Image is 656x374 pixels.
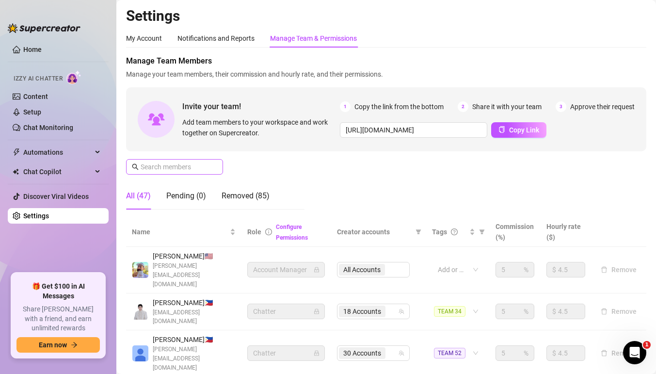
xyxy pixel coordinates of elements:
[414,225,423,239] span: filter
[314,267,320,273] span: lock
[153,297,236,308] span: [PERSON_NAME] 🇵🇭
[8,23,80,33] img: logo-BBDzfeDw.svg
[23,193,89,200] a: Discover Viral Videos
[182,117,336,138] span: Add team members to your workspace and work together on Supercreator.
[339,306,385,317] span: 18 Accounts
[399,309,404,314] span: team
[432,227,447,237] span: Tags
[265,228,272,235] span: info-circle
[247,228,261,236] span: Role
[126,33,162,44] div: My Account
[23,108,41,116] a: Setup
[343,306,381,317] span: 18 Accounts
[16,337,100,353] button: Earn nowarrow-right
[126,217,241,247] th: Name
[490,217,540,247] th: Commission (%)
[434,306,465,317] span: TEAM 34
[509,126,539,134] span: Copy Link
[597,347,640,359] button: Remove
[71,341,78,348] span: arrow-right
[153,251,236,261] span: [PERSON_NAME] 🇺🇸
[253,346,319,360] span: Chatter
[132,262,148,278] img: Evan Gillis
[153,261,236,289] span: [PERSON_NAME][EMAIL_ADDRESS][DOMAIN_NAME]
[126,190,151,202] div: All (47)
[477,225,487,239] span: filter
[23,124,73,131] a: Chat Monitoring
[314,309,320,314] span: lock
[23,212,49,220] a: Settings
[13,168,19,175] img: Chat Copilot
[472,101,542,112] span: Share it with your team
[556,101,566,112] span: 3
[314,350,320,356] span: lock
[570,101,635,112] span: Approve their request
[498,126,505,133] span: copy
[340,101,351,112] span: 1
[23,46,42,53] a: Home
[222,190,270,202] div: Removed (85)
[132,345,148,361] img: Katrina Mendiola
[458,101,468,112] span: 2
[339,347,385,359] span: 30 Accounts
[16,305,100,333] span: Share [PERSON_NAME] with a friend, and earn unlimited rewards
[132,304,148,320] img: Paul Andrei Casupanan
[354,101,444,112] span: Copy the link from the bottom
[276,224,308,241] a: Configure Permissions
[16,282,100,301] span: 🎁 Get $100 in AI Messages
[597,264,640,276] button: Remove
[141,162,209,172] input: Search members
[253,304,319,319] span: Chatter
[166,190,206,202] div: Pending (0)
[14,74,63,83] span: Izzy AI Chatter
[491,122,546,138] button: Copy Link
[270,33,357,44] div: Manage Team & Permissions
[23,145,92,160] span: Automations
[479,229,485,235] span: filter
[153,334,236,345] span: [PERSON_NAME] 🇵🇭
[182,100,340,113] span: Invite your team!
[451,228,458,235] span: question-circle
[597,306,640,317] button: Remove
[126,7,646,25] h2: Settings
[23,93,48,100] a: Content
[13,148,20,156] span: thunderbolt
[126,69,646,80] span: Manage your team members, their commission and hourly rate, and their permissions.
[126,55,646,67] span: Manage Team Members
[541,217,591,247] th: Hourly rate ($)
[39,341,67,349] span: Earn now
[337,227,412,237] span: Creator accounts
[153,308,236,326] span: [EMAIL_ADDRESS][DOMAIN_NAME]
[643,341,651,349] span: 1
[253,262,319,277] span: Account Manager
[132,227,228,237] span: Name
[623,341,646,364] iframe: Intercom live chat
[23,164,92,179] span: Chat Copilot
[416,229,421,235] span: filter
[177,33,255,44] div: Notifications and Reports
[66,70,81,84] img: AI Chatter
[132,163,139,170] span: search
[343,348,381,358] span: 30 Accounts
[399,350,404,356] span: team
[434,348,465,358] span: TEAM 52
[153,345,236,373] span: [PERSON_NAME][EMAIL_ADDRESS][DOMAIN_NAME]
